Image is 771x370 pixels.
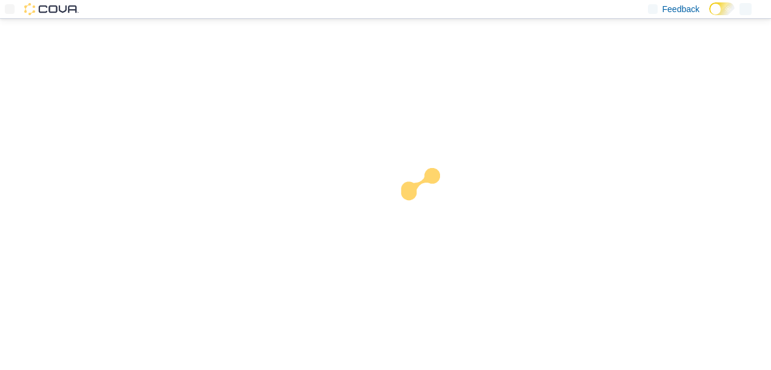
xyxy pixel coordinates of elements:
[385,159,476,250] img: cova-loader
[24,3,79,15] img: Cova
[709,2,735,15] input: Dark Mode
[663,3,699,15] span: Feedback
